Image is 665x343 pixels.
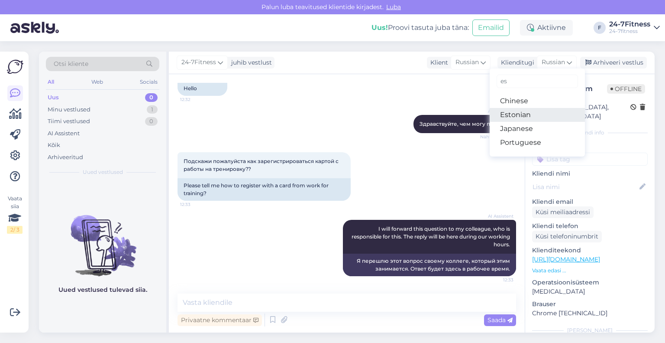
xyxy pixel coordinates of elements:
[480,134,513,140] span: Nähtud ✓ 12:32
[178,314,262,326] div: Privaatne kommentaar
[472,20,510,36] button: Emailid
[481,213,513,219] span: AI Assistent
[532,287,648,296] p: [MEDICAL_DATA]
[180,201,213,208] span: 12:33
[532,309,648,318] p: Chrome [TECHNICAL_ID]
[178,81,227,96] div: Hello
[181,58,216,67] span: 24-7Fitness
[607,84,645,94] span: Offline
[420,121,510,127] span: Здравствуйте, чем могу помочь?
[532,267,648,274] p: Vaata edasi ...
[609,21,660,35] a: 24-7Fitness24-7fitness
[7,59,23,75] img: Askly Logo
[532,169,648,178] p: Kliendi nimi
[58,285,147,294] p: Uued vestlused tulevad siia.
[46,76,56,88] div: All
[184,158,340,172] span: Подскажи пожалуйста как зарегистрироваться картой с работы на тренировку??
[228,58,272,67] div: juhib vestlust
[532,246,648,255] p: Klienditeekond
[384,3,404,11] span: Luba
[594,22,606,34] div: F
[39,199,166,278] img: No chats
[532,327,648,334] div: [PERSON_NAME]
[371,23,388,32] b: Uus!
[497,58,534,67] div: Klienditugi
[497,75,578,88] input: Kirjuta, millist tag'i otsid
[532,231,602,242] div: Küsi telefoninumbrit
[7,195,23,234] div: Vaata siia
[83,168,123,176] span: Uued vestlused
[532,142,648,151] p: Kliendi tag'id
[48,93,59,102] div: Uus
[54,59,88,69] span: Otsi kliente
[609,28,650,35] div: 24-7fitness
[542,58,565,67] span: Russian
[427,58,448,67] div: Klient
[48,129,80,138] div: AI Assistent
[481,277,513,283] span: 12:33
[532,300,648,309] p: Brauser
[490,136,585,150] a: Portuguese
[487,316,513,324] span: Saada
[48,141,60,150] div: Kõik
[90,76,105,88] div: Web
[343,254,516,276] div: Я перешлю этот вопрос своему коллеге, который этим занимается. Ответ будет здесь в рабочее время.
[481,108,513,114] span: AI Assistent
[48,117,90,126] div: Tiimi vestlused
[180,96,213,103] span: 12:32
[532,278,648,287] p: Operatsioonisüsteem
[147,105,158,114] div: 1
[145,93,158,102] div: 0
[532,255,600,263] a: [URL][DOMAIN_NAME]
[532,206,594,218] div: Küsi meiliaadressi
[145,117,158,126] div: 0
[533,182,638,192] input: Lisa nimi
[48,153,83,162] div: Arhiveeritud
[48,105,90,114] div: Minu vestlused
[609,21,650,28] div: 24-7Fitness
[352,225,511,248] span: I will forward this question to my colleague, who is responsible for this. The reply will be here...
[532,197,648,206] p: Kliendi email
[178,178,351,201] div: Please tell me how to register with a card from work for training?
[455,58,479,67] span: Russian
[520,20,573,36] div: Aktiivne
[580,57,647,69] div: Arhiveeri vestlus
[532,129,648,137] div: Kliendi info
[138,76,159,88] div: Socials
[532,153,648,166] input: Lisa tag
[532,222,648,231] p: Kliendi telefon
[490,108,585,122] a: Estonian
[490,122,585,136] a: Japanese
[7,226,23,234] div: 2 / 3
[371,23,469,33] div: Proovi tasuta juba täna:
[490,94,585,108] a: Chinese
